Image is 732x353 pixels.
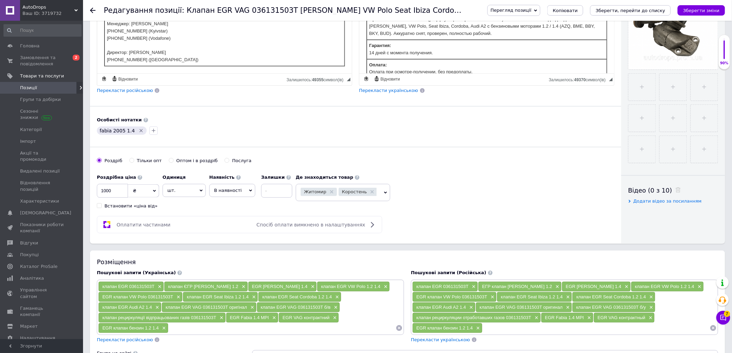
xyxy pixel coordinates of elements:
span: клапан EGR Audi A2 1.4 [102,305,152,310]
span: × [475,325,480,331]
span: Пошукові запити (Російська) [411,270,486,275]
span: EGR клапан VW Polo 036131503T [417,294,487,299]
span: 49355 [312,77,323,82]
span: Відео (0 з 10) [628,187,672,194]
b: Залишки [261,175,285,180]
span: Відновити [379,76,400,82]
td: Оплата при осмотре-получении, без предоплаты. [7,72,247,92]
div: Кiлькiсть символiв [287,76,347,82]
div: Роздріб [104,158,122,164]
span: клапан EGR VW Polo 1.2 1.4 [321,284,380,289]
span: × [218,315,223,321]
span: Позиції [20,85,37,91]
span: Перекласти українською [411,337,470,342]
a: Зробити резервну копію зараз [100,75,108,83]
span: AutoDrops [22,4,74,10]
span: Видалені позиції [20,168,60,174]
span: × [565,305,570,310]
span: клапан ЄГР [PERSON_NAME] 1.2 [168,284,238,289]
span: × [648,294,653,300]
div: Розміщення [97,258,718,266]
span: Управління сайтом [20,287,64,299]
span: Перегляд позиції [491,8,531,13]
span: × [250,294,256,300]
span: клапан EGR Seat Ibiza 1.2 1.4 [501,294,563,299]
span: Житомир [304,189,327,194]
span: клапан EGR Audi A2 1.4 [417,305,466,310]
span: Аналітика [20,275,44,281]
span: × [309,284,315,290]
div: Оптом і в роздріб [176,158,218,164]
span: 2 [73,55,80,61]
span: × [696,284,702,290]
span: клапан EGR 036131503T [102,284,155,289]
span: клапан EGR 036131503T [417,284,469,289]
span: × [647,315,653,321]
span: [DEMOGRAPHIC_DATA] [20,210,71,216]
span: ₴ [133,188,136,193]
span: Головна [20,43,39,49]
b: Де знаходиться товар [296,175,353,180]
strong: Оплата: [10,75,27,81]
body: Редактор, CAF3C408-1599-4CA1-BF72-86374412A489 [7,7,248,185]
span: клапан EGR VAG 036131503T б/в [261,305,331,310]
span: EGR Fabia 1.4 MPI [545,315,584,320]
button: Копіювати [547,5,583,16]
span: × [382,284,388,290]
span: × [156,284,162,290]
span: Перекласти українською [359,88,418,93]
span: Замовлення та повідомлення [20,55,64,67]
span: Оплатити частинами [117,222,171,227]
span: × [271,315,276,321]
h1: Редагування позиції: Клапан EGR VAG 036131503T Skoda Fabia VW Polo Seat Ibiza Cordoba Audi A2 1.2... [104,6,571,15]
span: EGR [PERSON_NAME] 1.4 [566,284,621,289]
span: × [175,294,181,300]
span: Перекласти російською [97,88,153,93]
span: Маркет [20,323,38,329]
input: Пошук [3,24,82,37]
span: EGR клапан бензин 1.2 1.4 [102,325,159,331]
a: Відновити [111,75,139,83]
svg: Видалити мітку [138,128,144,133]
div: Послуга [232,158,251,164]
div: Встановити «ціна від» [104,203,158,209]
span: клапан EGR VAG 036131503T оригинал [480,305,563,310]
span: Акції та промокоди [20,150,64,162]
span: Додати відео за посиланням [633,198,702,204]
span: Пошукові запити (Українська) [97,270,176,275]
span: Сезонні знижки [20,108,64,121]
span: 49370 [574,77,586,82]
span: × [240,284,246,290]
b: Одиниця [163,175,186,180]
b: Особисті нотатки [97,117,142,122]
div: Кiлькiсть символiв [549,76,609,82]
input: 0 [97,184,128,198]
b: Наявність [209,175,235,180]
span: × [249,305,254,310]
span: Коростень [342,189,367,194]
td: Оригинальный клапан EGR (рециркуляции отработавших газов) VAG 036131503T. Подходит для [PERSON_NA... [7,19,247,53]
button: Зберегти зміни [678,5,725,16]
div: Ваш ID: 3719732 [22,10,83,17]
a: Відновити [373,75,401,83]
td: 14 дней с момента получения. [7,53,247,72]
span: клапан EGR Seat Cordoba 1.2 1.4 [262,294,332,299]
span: Потягніть для зміни розмірів [609,78,613,81]
span: клапан EGR VW Polo 1.2 1.4 [635,284,694,289]
strong: Качество: [10,22,31,28]
span: клапан EGR Seat Cordoba 1.2 1.4 [576,294,646,299]
span: × [623,284,629,290]
span: Копіювати [553,8,578,13]
span: Перекласти російською [97,337,153,342]
span: × [334,294,339,300]
span: Показники роботи компанії [20,222,64,234]
strong: AutoDrops — Оригинальные запчасти [85,10,170,16]
span: × [470,284,476,290]
strong: Гарантия: [10,56,32,61]
span: × [161,325,166,331]
span: × [565,294,570,300]
button: Зберегти, перейти до списку [590,5,671,16]
span: × [586,315,591,321]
